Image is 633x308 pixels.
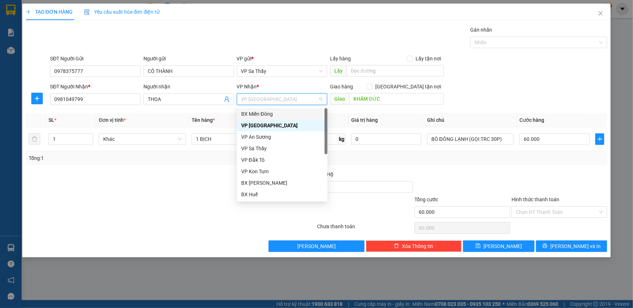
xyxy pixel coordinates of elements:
[297,242,336,250] span: [PERSON_NAME]
[237,55,327,63] div: VP gửi
[50,83,141,91] div: SĐT Người Nhận
[338,133,345,145] span: kg
[237,177,327,189] div: BX Phạm Văn Đồng
[366,240,462,252] button: deleteXóa Thông tin
[424,113,517,127] th: Ghi chú
[414,197,438,202] span: Tổng cước
[330,65,347,77] span: Lấy
[550,242,601,250] span: [PERSON_NAME] và In
[241,110,323,118] div: BX Miền Đông
[224,96,230,102] span: user-add
[372,83,444,91] span: [GEOGRAPHIC_DATA] tận nơi
[237,131,327,143] div: VP An Sương
[330,84,353,89] span: Giao hàng
[237,189,327,200] div: BX Huế
[595,133,604,145] button: plus
[413,55,444,63] span: Lấy tận nơi
[330,93,349,105] span: Giao
[99,117,126,123] span: Đơn vị tính
[143,83,234,91] div: Người nhận
[192,133,278,145] input: VD: Bàn, Ghế
[351,117,378,123] span: Giá trị hàng
[237,120,327,131] div: VP Đà Nẵng
[598,10,604,16] span: close
[519,117,544,123] span: Cước hàng
[103,134,181,144] span: Khác
[241,133,323,141] div: VP An Sương
[31,93,43,104] button: plus
[351,133,421,145] input: 0
[241,190,323,198] div: BX Huế
[241,144,323,152] div: VP Sa Thầy
[84,9,160,15] span: Yêu cầu xuất hóa đơn điện tử
[591,4,611,24] button: Close
[241,156,323,164] div: VP Đắk Tô
[470,27,492,33] label: Gán nhãn
[394,243,399,249] span: delete
[241,167,323,175] div: VP Kon Tum
[29,133,40,145] button: delete
[237,154,327,166] div: VP Đắk Tô
[237,84,257,89] span: VP Nhận
[241,179,323,187] div: BX [PERSON_NAME]
[50,55,141,63] div: SĐT Người Gửi
[536,240,607,252] button: printer[PERSON_NAME] và In
[49,117,54,123] span: SL
[241,94,323,105] span: VP Đà Nẵng
[330,56,351,61] span: Lấy hàng
[476,243,481,249] span: save
[512,197,559,202] label: Hình thức thanh toán
[241,121,323,129] div: VP [GEOGRAPHIC_DATA]
[317,222,414,235] div: Chưa thanh toán
[143,55,234,63] div: Người gửi
[349,93,444,105] input: Dọc đường
[483,242,522,250] span: [PERSON_NAME]
[26,9,73,15] span: TẠO ĐƠN HÀNG
[26,9,31,14] span: plus
[241,66,323,77] span: VP Sa Thầy
[192,117,215,123] span: Tên hàng
[402,242,433,250] span: Xóa Thông tin
[463,240,535,252] button: save[PERSON_NAME]
[237,143,327,154] div: VP Sa Thầy
[29,154,245,162] div: Tổng: 1
[237,108,327,120] div: BX Miền Đông
[347,65,444,77] input: Dọc đường
[84,9,90,15] img: icon
[427,133,514,145] input: Ghi Chú
[269,240,364,252] button: [PERSON_NAME]
[596,136,604,142] span: plus
[542,243,547,249] span: printer
[32,96,42,101] span: plus
[237,166,327,177] div: VP Kon Tum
